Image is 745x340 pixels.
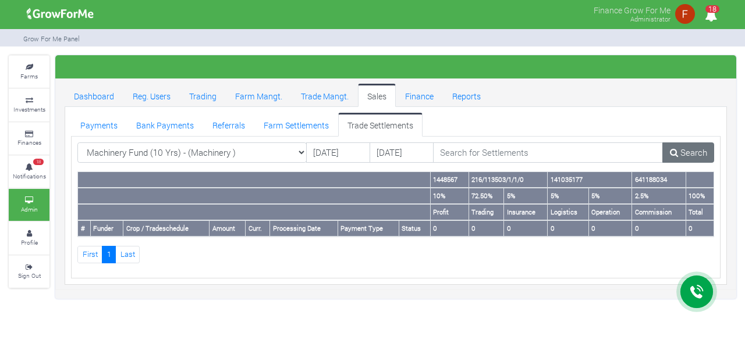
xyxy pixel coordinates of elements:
[700,11,722,22] a: 18
[246,220,270,237] th: Curr.
[630,15,670,23] small: Administrator
[270,220,338,237] th: Processing Date
[21,205,38,213] small: Admin
[504,220,548,237] th: 0
[662,142,714,163] a: Search
[430,188,469,204] th: 10%
[77,246,102,263] a: First
[548,204,589,220] th: Logistics
[9,89,49,121] a: Investments
[9,156,49,188] a: 18 Notifications
[23,34,80,43] small: Grow For Me Panel
[588,188,632,204] th: 5%
[548,188,589,204] th: 5%
[469,172,547,188] th: 216/113503/1/1/0
[430,204,469,220] th: Profit
[226,84,292,107] a: Farm Mangt.
[686,220,714,237] th: 0
[33,159,44,166] span: 18
[504,188,548,204] th: 5%
[9,56,49,88] a: Farms
[430,220,469,237] th: 0
[77,246,714,263] nav: Page Navigation
[504,204,548,220] th: Insurance
[338,113,423,136] a: Trade Settlements
[127,113,203,136] a: Bank Payments
[20,72,38,80] small: Farms
[588,204,632,220] th: Operation
[469,220,504,237] th: 0
[18,271,41,280] small: Sign Out
[594,2,670,16] p: Finance Grow For Me
[358,84,396,107] a: Sales
[469,188,504,204] th: 72.50%
[210,220,246,237] th: Amount
[443,84,490,107] a: Reports
[396,84,443,107] a: Finance
[21,238,38,246] small: Profile
[632,172,686,188] th: 641188034
[13,105,45,113] small: Investments
[17,138,41,146] small: Finances
[469,204,504,220] th: Trading
[700,2,722,28] i: Notifications
[71,113,127,136] a: Payments
[123,84,180,107] a: Reg. Users
[548,220,589,237] th: 0
[180,84,226,107] a: Trading
[632,204,686,220] th: Commission
[588,220,632,237] th: 0
[102,246,116,263] a: 1
[254,113,338,136] a: Farm Settlements
[78,220,91,237] th: #
[306,142,370,163] input: DD/MM/YYYY
[115,246,140,263] a: Last
[705,5,719,13] span: 18
[632,188,686,204] th: 2.5%
[90,220,123,237] th: Funder
[23,2,98,26] img: growforme image
[123,220,210,237] th: Crop / Tradeschedule
[9,123,49,155] a: Finances
[65,84,123,107] a: Dashboard
[203,113,254,136] a: Referrals
[686,188,714,204] th: 100%
[430,172,469,188] th: 1448567
[433,142,664,163] input: Search for Settlements
[673,2,697,26] img: growforme image
[632,220,686,237] th: 0
[292,84,358,107] a: Trade Mangt.
[13,172,46,180] small: Notifications
[9,256,49,288] a: Sign Out
[399,220,430,237] th: Status
[370,142,434,163] input: DD/MM/YYYY
[686,204,714,220] th: Total
[9,222,49,254] a: Profile
[548,172,632,188] th: 141035177
[338,220,399,237] th: Payment Type
[9,189,49,221] a: Admin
